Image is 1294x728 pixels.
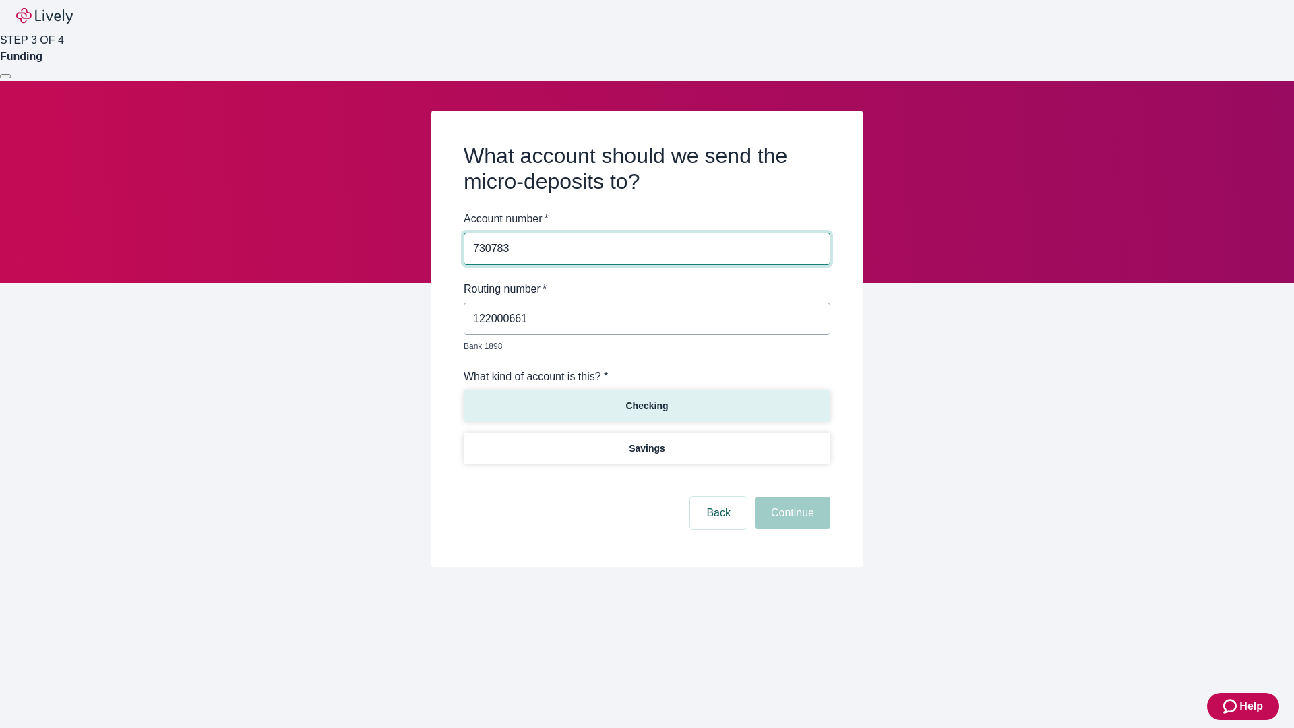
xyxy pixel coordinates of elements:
h2: What account should we send the micro-deposits to? [464,143,830,195]
p: Checking [625,399,668,413]
button: Zendesk support iconHelp [1207,693,1279,720]
label: Routing number [464,281,547,297]
label: Account number [464,211,549,227]
button: Back [690,497,747,529]
label: What kind of account is this? * [464,369,608,385]
p: Bank 1898 [464,340,821,353]
img: Lively [16,8,73,24]
button: Checking [464,390,830,422]
p: Savings [629,442,665,456]
svg: Zendesk support icon [1223,698,1239,715]
span: Help [1239,698,1263,715]
button: Savings [464,433,830,464]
